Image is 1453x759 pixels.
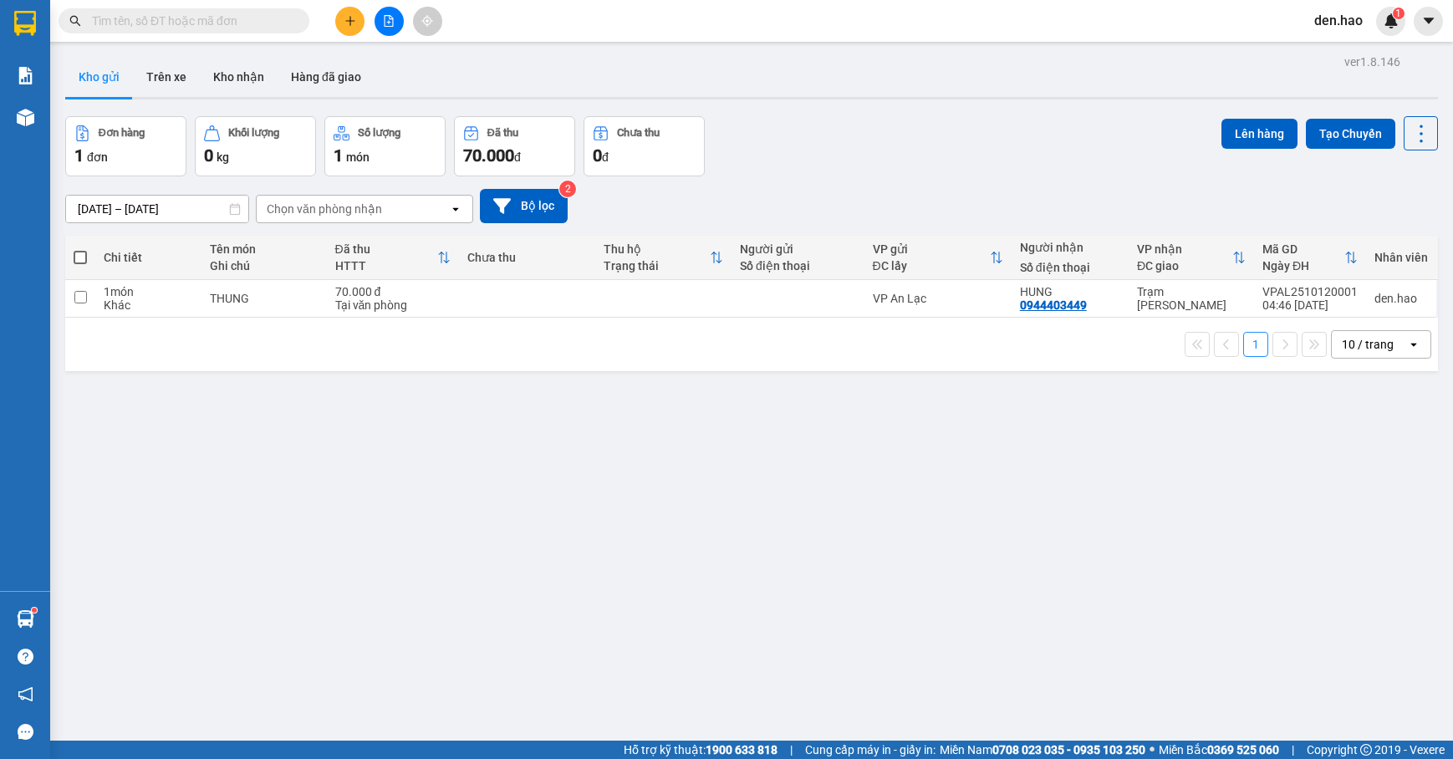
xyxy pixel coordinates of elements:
img: icon-new-feature [1384,13,1399,28]
th: Toggle SortBy [1129,236,1254,280]
span: file-add [383,15,395,27]
div: Thu hộ [604,242,710,256]
th: Toggle SortBy [327,236,460,280]
div: VPAL2510120001 [1262,285,1358,298]
div: ver 1.8.146 [1344,53,1400,71]
div: Khác [104,298,193,312]
button: caret-down [1414,7,1443,36]
span: món [346,150,370,164]
div: THUNG [210,292,319,305]
div: 0944403449 [1020,298,1087,312]
div: HUNG [1020,285,1120,298]
span: den.hao [1301,10,1376,31]
button: Đơn hàng1đơn [65,116,186,176]
div: Nhân viên [1374,251,1428,264]
th: Toggle SortBy [864,236,1012,280]
strong: 1900 633 818 [706,743,777,756]
div: 70.000 đ [335,285,451,298]
div: Đã thu [335,242,438,256]
span: search [69,15,81,27]
span: 0 [204,145,213,166]
div: VP nhận [1137,242,1232,256]
span: 70.000 [463,145,514,166]
span: đ [514,150,521,164]
span: plus [344,15,356,27]
div: ĐC lấy [873,259,990,273]
button: Đã thu70.000đ [454,116,575,176]
span: 0 [593,145,602,166]
span: 1 [1395,8,1401,19]
button: Khối lượng0kg [195,116,316,176]
div: Số lượng [358,127,400,139]
span: Cung cấp máy in - giấy in: [805,741,936,759]
div: Tại văn phòng [335,298,451,312]
button: Hàng đã giao [278,57,375,97]
strong: 0369 525 060 [1207,743,1279,756]
img: logo-vxr [14,11,36,36]
div: Ghi chú [210,259,319,273]
span: 1 [74,145,84,166]
img: warehouse-icon [17,610,34,628]
sup: 1 [32,608,37,613]
div: Chưa thu [617,127,660,139]
div: 04:46 [DATE] [1262,298,1358,312]
th: Toggle SortBy [595,236,732,280]
span: copyright [1360,744,1372,756]
button: file-add [375,7,404,36]
div: Số điện thoại [740,259,856,273]
span: 1 [334,145,343,166]
span: ⚪️ [1150,746,1155,753]
div: 1 món [104,285,193,298]
sup: 2 [559,181,576,197]
div: Ngày ĐH [1262,259,1344,273]
div: VP gửi [873,242,990,256]
button: Kho nhận [200,57,278,97]
img: solution-icon [17,67,34,84]
input: Tìm tên, số ĐT hoặc mã đơn [92,12,289,30]
div: Số điện thoại [1020,261,1120,274]
div: Người gửi [740,242,856,256]
span: Miền Nam [940,741,1145,759]
svg: open [449,202,462,216]
div: Chọn văn phòng nhận [267,201,382,217]
span: caret-down [1421,13,1436,28]
div: Khối lượng [228,127,279,139]
span: kg [217,150,229,164]
div: Đã thu [487,127,518,139]
span: đơn [87,150,108,164]
div: 10 / trang [1342,336,1394,353]
span: notification [18,686,33,702]
button: Bộ lọc [480,189,568,223]
span: đ [602,150,609,164]
div: Người nhận [1020,241,1120,254]
div: Trạng thái [604,259,710,273]
span: question-circle [18,649,33,665]
span: Hỗ trợ kỹ thuật: [624,741,777,759]
sup: 1 [1393,8,1405,19]
th: Toggle SortBy [1254,236,1366,280]
button: Số lượng1món [324,116,446,176]
div: Chưa thu [467,251,587,264]
span: | [1292,741,1294,759]
button: plus [335,7,365,36]
span: | [790,741,793,759]
div: Mã GD [1262,242,1344,256]
img: warehouse-icon [17,109,34,126]
div: HTTT [335,259,438,273]
span: message [18,724,33,740]
button: aim [413,7,442,36]
button: Tạo Chuyến [1306,119,1395,149]
button: Chưa thu0đ [584,116,705,176]
div: Trạm [PERSON_NAME] [1137,285,1246,312]
button: Lên hàng [1221,119,1298,149]
strong: 0708 023 035 - 0935 103 250 [992,743,1145,756]
button: Trên xe [133,57,200,97]
div: den.hao [1374,292,1428,305]
div: VP An Lạc [873,292,1003,305]
span: Miền Bắc [1159,741,1279,759]
input: Select a date range. [66,196,248,222]
span: aim [421,15,433,27]
button: Kho gửi [65,57,133,97]
button: 1 [1243,332,1268,357]
div: Chi tiết [104,251,193,264]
